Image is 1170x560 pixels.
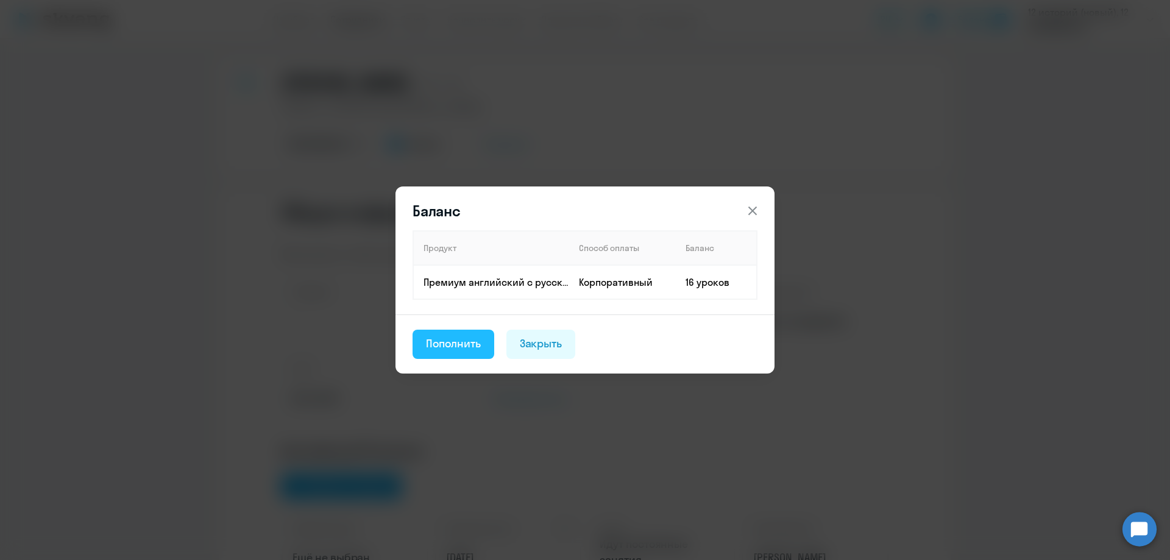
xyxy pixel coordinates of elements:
td: Корпоративный [569,265,676,299]
div: Пополнить [426,336,481,352]
button: Закрыть [506,330,576,359]
td: 16 уроков [676,265,757,299]
p: Премиум английский с русскоговорящим преподавателем [424,275,569,289]
header: Баланс [395,201,775,221]
button: Пополнить [413,330,494,359]
th: Способ оплаты [569,231,676,265]
th: Баланс [676,231,757,265]
th: Продукт [413,231,569,265]
div: Закрыть [520,336,562,352]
